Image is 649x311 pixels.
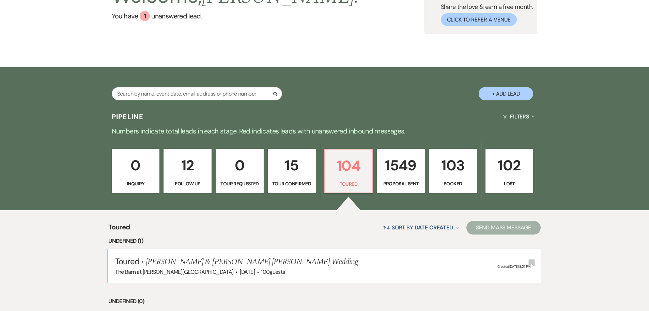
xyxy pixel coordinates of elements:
span: [DATE] [240,268,255,275]
span: Created: [DATE] 8:07 PM [497,264,530,269]
li: undefined (0) [108,297,541,306]
button: Filters [500,108,537,126]
input: Search by name, event date, email address or phone number [112,87,282,100]
p: Proposal Sent [381,180,420,187]
p: 0 [116,154,155,177]
p: Booked [433,180,473,187]
a: 15Tour Confirmed [268,149,316,193]
div: 1 [140,11,150,21]
button: Send Mass Message [466,221,541,235]
a: You have 1 unanswered lead. [112,11,359,21]
a: 0Inquiry [112,149,160,193]
span: ↑↓ [382,224,390,231]
span: Toured [115,256,139,267]
p: 102 [490,154,529,177]
a: 12Follow Up [164,149,212,193]
li: undefined (1) [108,237,541,245]
h3: Pipeline [112,112,144,122]
a: 103Booked [429,149,477,193]
button: Sort By Date Created [380,218,461,237]
p: Tour Requested [220,180,259,187]
p: 12 [168,154,207,177]
p: Numbers indicate total leads in each stage. Red indicates leads with unanswered inbound messages. [79,126,570,137]
span: [PERSON_NAME] & [PERSON_NAME] [PERSON_NAME] Wedding [146,256,358,268]
span: 100 guests [261,268,285,275]
p: Toured [329,180,368,188]
a: 104Toured [324,149,373,193]
button: + Add Lead [479,87,533,100]
p: 103 [433,154,473,177]
p: Lost [490,180,529,187]
a: 102Lost [485,149,534,193]
p: Tour Confirmed [272,180,311,187]
p: Inquiry [116,180,155,187]
p: 0 [220,154,259,177]
p: 15 [272,154,311,177]
p: Follow Up [168,180,207,187]
p: 1549 [381,154,420,177]
a: 1549Proposal Sent [377,149,425,193]
a: 0Tour Requested [216,149,264,193]
p: 104 [329,154,368,177]
span: The Barn at [PERSON_NAME][GEOGRAPHIC_DATA] [115,268,233,275]
span: Toured [108,222,130,237]
button: Click to Refer a Venue [441,13,517,26]
span: Date Created [415,224,453,231]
